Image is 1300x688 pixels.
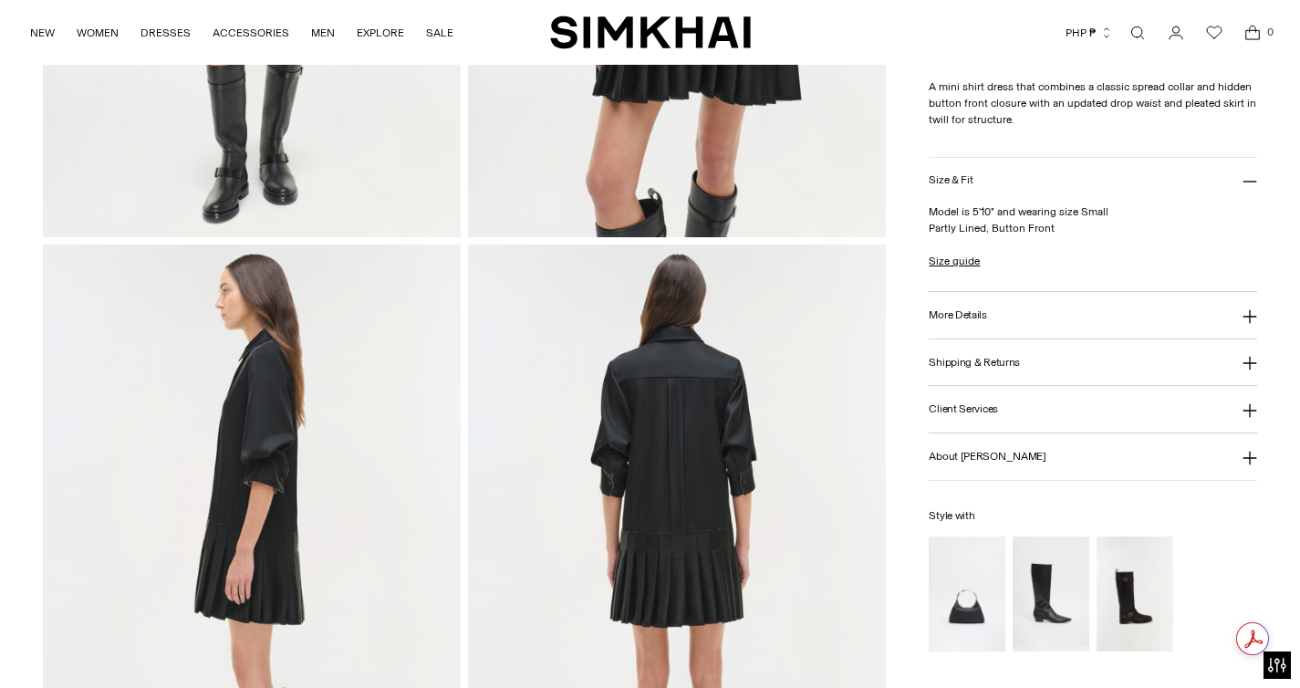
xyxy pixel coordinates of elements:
a: SIMKHAI [550,15,751,50]
p: A mini shirt dress that combines a classic spread collar and hidden button front closure with an ... [929,78,1257,128]
a: MEN [311,13,335,53]
a: WOMEN [77,13,119,53]
img: Lowen Leather Riding Boot [1013,537,1089,652]
h3: More Details [929,309,986,321]
img: Noah Moto Leather Boot [1097,537,1173,652]
h3: Size & Fit [929,174,972,186]
button: Shipping & Returns [929,339,1257,386]
a: Open search modal [1119,15,1156,51]
a: Open cart modal [1234,15,1271,51]
button: Size & Fit [929,158,1257,204]
h3: Shipping & Returns [929,357,1020,369]
a: NEW [30,13,55,53]
button: About [PERSON_NAME] [929,433,1257,480]
button: Client Services [929,386,1257,433]
h6: Style with [929,510,1257,522]
h3: Client Services [929,403,998,415]
button: PHP ₱ [1066,13,1113,53]
a: EXPLORE [357,13,404,53]
a: Go to the account page [1158,15,1194,51]
img: Luca Leather Top Handle Bag [929,537,1005,652]
a: SALE [426,13,453,53]
span: 0 [1262,24,1278,40]
a: DRESSES [140,13,191,53]
a: Size guide [929,253,980,269]
a: Wishlist [1196,15,1232,51]
button: More Details [929,292,1257,339]
a: ACCESSORIES [213,13,289,53]
h3: About [PERSON_NAME] [929,451,1045,463]
p: Model is 5'10" and wearing size Small Partly Lined, Button Front [929,203,1257,236]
